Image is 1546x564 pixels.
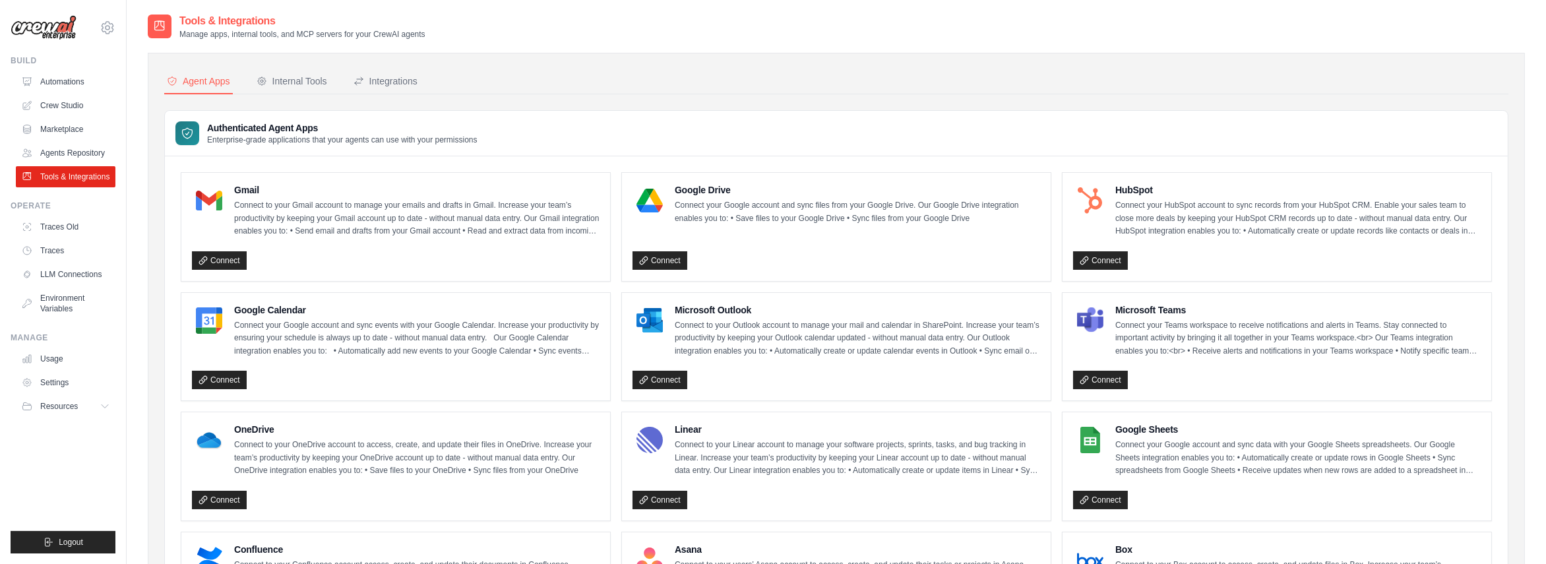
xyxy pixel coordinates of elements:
h4: Microsoft Teams [1115,303,1481,317]
h4: Google Sheets [1115,423,1481,436]
div: Build [11,55,115,66]
h4: Confluence [234,543,600,556]
a: Settings [16,372,115,393]
img: Linear Logo [636,427,663,453]
p: Connect your Google account and sync events with your Google Calendar. Increase your productivity... [234,319,600,358]
a: Traces Old [16,216,115,237]
h4: HubSpot [1115,183,1481,197]
p: Connect your Google account and sync data with your Google Sheets spreadsheets. Our Google Sheets... [1115,439,1481,478]
div: Internal Tools [257,75,327,88]
p: Connect your Teams workspace to receive notifications and alerts in Teams. Stay connected to impo... [1115,319,1481,358]
a: LLM Connections [16,264,115,285]
img: Google Sheets Logo [1077,427,1103,453]
a: Connect [192,251,247,270]
img: Google Drive Logo [636,187,663,214]
h4: Box [1115,543,1481,556]
p: Enterprise-grade applications that your agents can use with your permissions [207,135,478,145]
div: Integrations [354,75,417,88]
button: Internal Tools [254,69,330,94]
img: Google Calendar Logo [196,307,222,334]
h4: Gmail [234,183,600,197]
a: Automations [16,71,115,92]
p: Manage apps, internal tools, and MCP servers for your CrewAI agents [179,29,425,40]
a: Connect [1073,251,1128,270]
p: Connect your Google account and sync files from your Google Drive. Our Google Drive integration e... [675,199,1040,225]
img: OneDrive Logo [196,427,222,453]
p: Connect to your OneDrive account to access, create, and update their files in OneDrive. Increase ... [234,439,600,478]
h4: Asana [675,543,1040,556]
button: Logout [11,531,115,553]
span: Resources [40,401,78,412]
button: Integrations [351,69,420,94]
p: Connect your HubSpot account to sync records from your HubSpot CRM. Enable your sales team to clo... [1115,199,1481,238]
a: Connect [1073,371,1128,389]
img: HubSpot Logo [1077,187,1103,214]
img: Logo [11,15,77,40]
a: Agents Repository [16,142,115,164]
p: Connect to your Gmail account to manage your emails and drafts in Gmail. Increase your team’s pro... [234,199,600,238]
img: Gmail Logo [196,187,222,214]
img: Microsoft Teams Logo [1077,307,1103,334]
a: Connect [192,491,247,509]
a: Connect [1073,491,1128,509]
a: Connect [192,371,247,389]
a: Connect [633,371,687,389]
span: Logout [59,537,83,548]
h4: Google Drive [675,183,1040,197]
h4: Google Calendar [234,303,600,317]
a: Crew Studio [16,95,115,116]
p: Connect to your Linear account to manage your software projects, sprints, tasks, and bug tracking... [675,439,1040,478]
h4: Microsoft Outlook [675,303,1040,317]
div: Operate [11,201,115,211]
h4: OneDrive [234,423,600,436]
a: Traces [16,240,115,261]
a: Environment Variables [16,288,115,319]
h2: Tools & Integrations [179,13,425,29]
h4: Linear [675,423,1040,436]
p: Connect to your Outlook account to manage your mail and calendar in SharePoint. Increase your tea... [675,319,1040,358]
div: Agent Apps [167,75,230,88]
div: Manage [11,332,115,343]
a: Usage [16,348,115,369]
img: Microsoft Outlook Logo [636,307,663,334]
a: Tools & Integrations [16,166,115,187]
button: Agent Apps [164,69,233,94]
button: Resources [16,396,115,417]
a: Marketplace [16,119,115,140]
a: Connect [633,491,687,509]
h3: Authenticated Agent Apps [207,121,478,135]
a: Connect [633,251,687,270]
